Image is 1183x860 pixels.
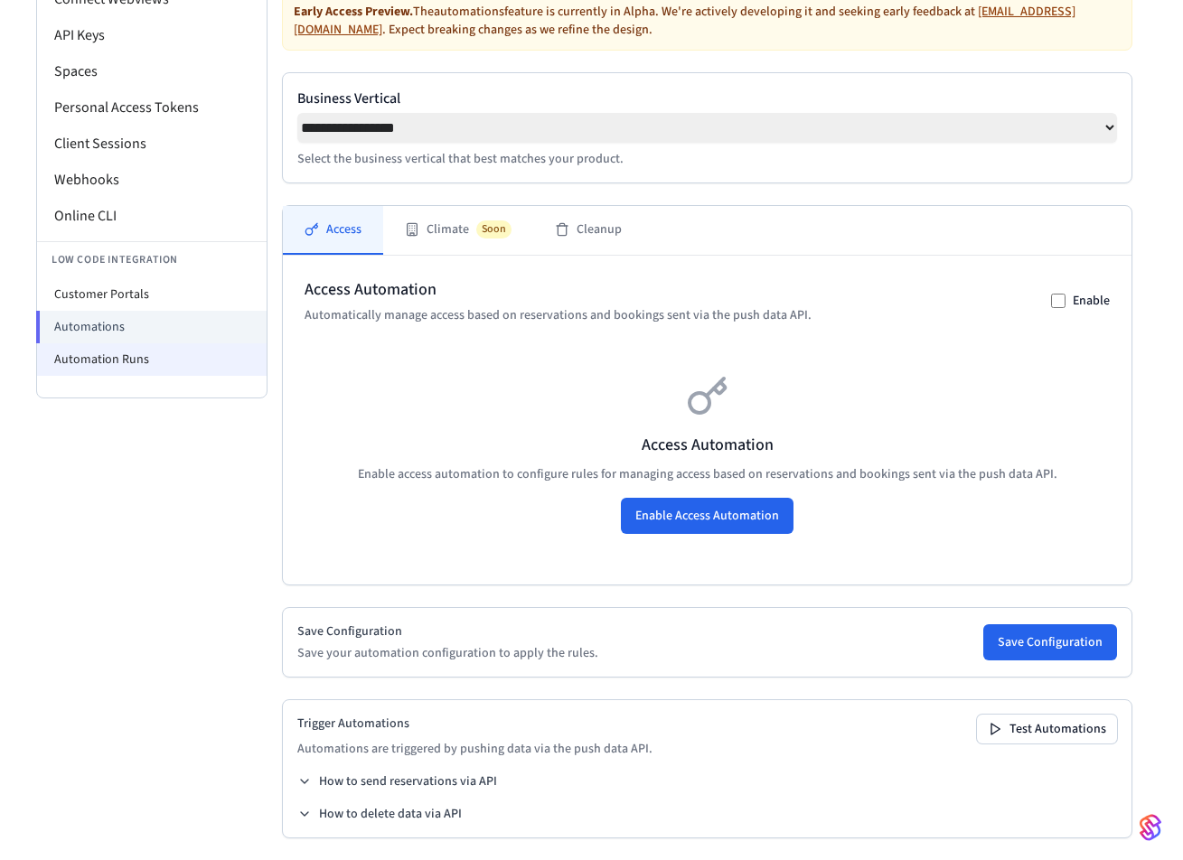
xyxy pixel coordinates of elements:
label: Business Vertical [297,88,1117,109]
button: Save Configuration [983,624,1117,660]
p: Automations are triggered by pushing data via the push data API. [297,740,653,758]
button: Test Automations [977,715,1117,743]
a: [EMAIL_ADDRESS][DOMAIN_NAME] [294,3,1075,39]
li: Online CLI [37,198,267,234]
h2: Trigger Automations [297,715,653,733]
p: Select the business vertical that best matches your product. [297,150,1117,168]
img: SeamLogoGradient.69752ec5.svg [1140,813,1161,842]
h3: Access Automation [305,433,1110,458]
button: How to delete data via API [297,805,462,823]
button: ClimateSoon [383,206,533,255]
button: Cleanup [533,206,643,255]
li: Webhooks [37,162,267,198]
button: Access [283,206,383,255]
li: Low Code Integration [37,241,267,278]
p: Automatically manage access based on reservations and bookings sent via the push data API. [305,306,812,324]
label: Enable [1073,292,1110,310]
span: Soon [476,220,512,238]
li: Customer Portals [37,278,267,311]
strong: Early Access Preview. [294,3,413,21]
p: Save your automation configuration to apply the rules. [297,644,598,662]
button: Enable Access Automation [621,498,793,534]
li: Spaces [37,53,267,89]
li: Client Sessions [37,126,267,162]
button: How to send reservations via API [297,772,497,790]
h2: Access Automation [305,277,812,303]
h2: Save Configuration [297,622,598,640]
li: Automation Runs [37,343,267,376]
li: Automations [36,311,267,343]
li: Personal Access Tokens [37,89,267,126]
li: API Keys [37,17,267,53]
p: Enable access automation to configure rules for managing access based on reservations and booking... [305,465,1110,483]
